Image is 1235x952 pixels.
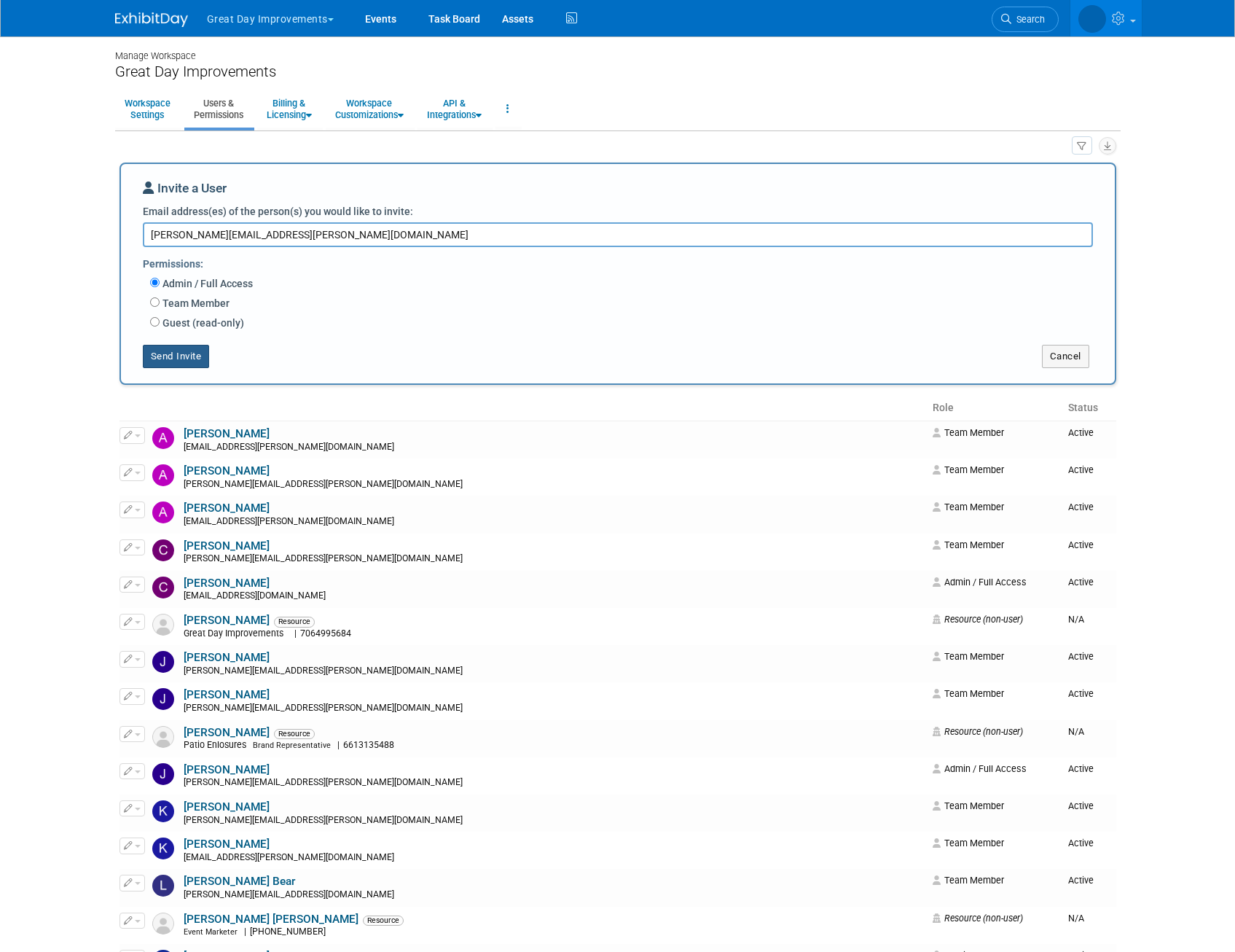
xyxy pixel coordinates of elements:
[933,427,1004,438] span: Team Member
[115,91,180,127] a: WorkspaceSettings
[363,916,404,926] span: Resource
[1068,726,1084,737] span: N/A
[184,651,270,664] a: [PERSON_NAME]
[152,539,174,561] img: Chris Winston
[1068,913,1084,924] span: N/A
[933,539,1004,550] span: Team Member
[143,204,413,219] label: Email address(es) of the person(s) you would like to invite:
[1068,651,1094,662] span: Active
[244,926,246,937] span: |
[294,628,297,639] span: |
[184,889,924,901] div: [PERSON_NAME][EMAIL_ADDRESS][DOMAIN_NAME]
[152,688,174,710] img: Jeff Garrett
[184,614,270,627] a: [PERSON_NAME]
[115,12,188,27] img: ExhibitDay
[1068,800,1094,811] span: Active
[152,614,174,636] img: Resource
[184,875,295,888] a: [PERSON_NAME] Bear
[152,875,174,897] img: Leah Bear
[1068,763,1094,774] span: Active
[933,875,1004,886] span: Team Member
[152,577,174,598] img: Clayton Stackpole
[184,479,924,491] div: [PERSON_NAME][EMAIL_ADDRESS][PERSON_NAME][DOMAIN_NAME]
[184,852,924,864] div: [EMAIL_ADDRESS][PERSON_NAME][DOMAIN_NAME]
[184,740,251,750] span: Patio Enlosures
[152,502,174,523] img: Angelique Critz
[1068,464,1094,475] span: Active
[933,651,1004,662] span: Team Member
[184,91,253,127] a: Users &Permissions
[340,740,399,750] span: 6613135488
[927,396,1062,421] th: Role
[1042,345,1089,368] button: Cancel
[184,539,270,553] a: [PERSON_NAME]
[152,800,174,822] img: Kenneth Luquette
[184,666,924,677] div: [PERSON_NAME][EMAIL_ADDRESS][PERSON_NAME][DOMAIN_NAME]
[184,800,270,814] a: [PERSON_NAME]
[337,740,340,750] span: |
[246,926,330,937] span: [PHONE_NUMBER]
[143,179,1093,204] div: Invite a User
[160,296,230,311] label: Team Member
[160,276,253,291] label: Admin / Full Access
[143,251,1104,275] div: Permissions:
[184,628,288,639] span: Great Day Improvements
[1062,396,1116,421] th: Status
[933,763,1027,774] span: Admin / Full Access
[1068,875,1094,886] span: Active
[1011,14,1045,25] span: Search
[184,502,270,515] a: [PERSON_NAME]
[326,91,413,127] a: WorkspaceCustomizations
[274,729,315,739] span: Resource
[933,688,1004,699] span: Team Member
[1068,688,1094,699] span: Active
[257,91,321,127] a: Billing &Licensing
[1068,539,1094,550] span: Active
[152,838,174,859] img: Kurenia Barnes
[184,927,238,937] span: Event Marketer
[1068,614,1084,625] span: N/A
[184,913,358,926] a: [PERSON_NAME] [PERSON_NAME]
[417,91,491,127] a: API &Integrations
[1068,577,1094,588] span: Active
[274,617,315,627] span: Resource
[297,628,356,639] span: 7064995684
[184,688,270,701] a: [PERSON_NAME]
[184,427,270,440] a: [PERSON_NAME]
[933,614,1023,625] span: Resource (non-user)
[933,800,1004,811] span: Team Member
[184,763,270,776] a: [PERSON_NAME]
[115,63,1121,81] div: Great Day Improvements
[152,427,174,449] img: Akeela Miller
[1078,5,1106,33] img: Paula Shoemaker
[184,442,924,453] div: [EMAIL_ADDRESS][PERSON_NAME][DOMAIN_NAME]
[152,726,174,748] img: Resource
[933,502,1004,512] span: Team Member
[184,703,924,714] div: [PERSON_NAME][EMAIL_ADDRESS][PERSON_NAME][DOMAIN_NAME]
[1068,427,1094,438] span: Active
[152,763,174,785] img: Jennifer Hockstra
[152,651,174,673] img: Javon Woods
[152,464,174,486] img: ALAN REYNOLDS
[933,726,1023,737] span: Resource (non-user)
[933,577,1027,588] span: Admin / Full Access
[184,726,270,739] a: [PERSON_NAME]
[184,553,924,565] div: [PERSON_NAME][EMAIL_ADDRESS][PERSON_NAME][DOMAIN_NAME]
[184,815,924,827] div: [PERSON_NAME][EMAIL_ADDRESS][PERSON_NAME][DOMAIN_NAME]
[152,913,174,935] img: Resource
[1068,502,1094,512] span: Active
[184,516,924,528] div: [EMAIL_ADDRESS][PERSON_NAME][DOMAIN_NAME]
[933,838,1004,848] span: Team Member
[992,7,1059,32] a: Search
[253,741,331,750] span: Brand Representative
[143,345,210,368] button: Send Invite
[1068,838,1094,848] span: Active
[184,464,270,477] a: [PERSON_NAME]
[184,577,270,590] a: [PERSON_NAME]
[115,36,1121,63] div: Manage Workspace
[933,464,1004,475] span: Team Member
[933,913,1023,924] span: Resource (non-user)
[184,590,924,602] div: [EMAIL_ADDRESS][DOMAIN_NAME]
[160,316,244,330] label: Guest (read-only)
[184,838,270,851] a: [PERSON_NAME]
